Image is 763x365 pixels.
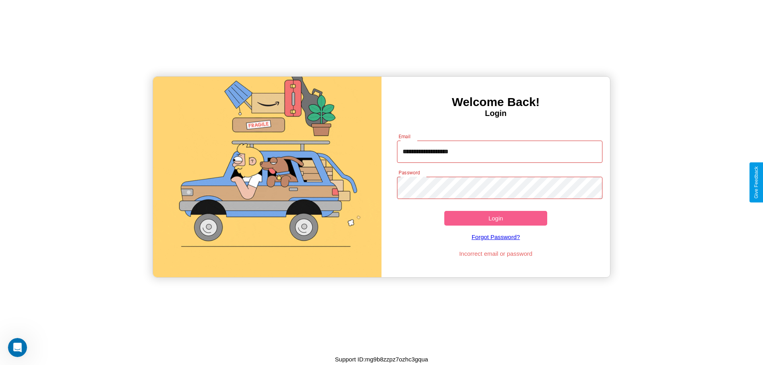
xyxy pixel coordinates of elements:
div: Give Feedback [753,166,759,199]
iframe: Intercom live chat [8,338,27,357]
h4: Login [381,109,610,118]
a: Forgot Password? [393,226,599,248]
h3: Welcome Back! [381,95,610,109]
p: Incorrect email or password [393,248,599,259]
p: Support ID: mg9b8zzpz7ozhc3gqua [335,354,428,365]
label: Email [399,133,411,140]
button: Login [444,211,547,226]
img: gif [153,77,381,277]
label: Password [399,169,420,176]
